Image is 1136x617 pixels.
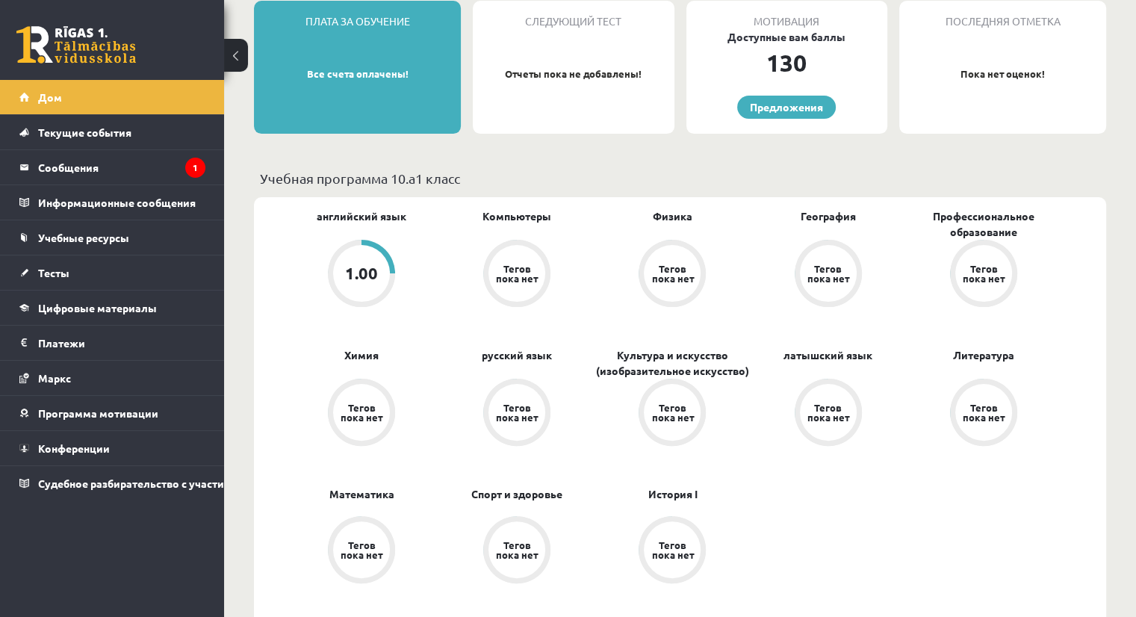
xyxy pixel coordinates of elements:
a: Тегов пока нет [906,379,1061,449]
font: Профессиональное образование [933,209,1034,238]
font: 130 [766,48,807,78]
font: Тегов пока нет [963,401,1005,424]
font: Учебные ресурсы [38,231,129,244]
font: Последняя отметка [945,14,1060,28]
a: Тегов пока нет [595,240,750,310]
font: 1 [193,161,198,173]
font: Тегов пока нет [496,401,538,424]
font: Компьютеры [482,209,551,223]
font: Тегов пока нет [651,539,693,561]
font: Математика [329,487,394,500]
font: Тегов пока нет [807,401,849,424]
font: русский язык [482,348,552,362]
a: 1.00 [284,240,439,310]
font: Тегов пока нет [963,262,1005,285]
font: Судебное разбирательство с участием [PERSON_NAME] [38,477,326,490]
font: Учебная программа 10.а1 класс [260,170,460,186]
font: Платежи [38,336,85,350]
a: русский язык [482,347,552,363]
a: Тегов пока нет [751,240,906,310]
a: Спорт и здоровье [471,486,562,502]
a: Физика [653,208,692,224]
font: Отчеты пока не добавлены! [505,67,642,80]
a: Тесты [19,255,205,290]
font: Культура и искусство (изобразительное искусство) [596,348,749,377]
a: Маркс [19,361,205,395]
a: Предложения [737,96,836,119]
font: Сообщения [38,161,99,174]
a: Профессиональное образование [906,208,1061,240]
font: Тегов пока нет [341,539,382,561]
a: Тегов пока нет [439,516,595,586]
font: Тегов пока нет [651,262,693,285]
a: Сообщения1 [19,150,205,185]
a: Цифровые материалы [19,291,205,325]
a: Тегов пока нет [439,240,595,310]
font: Тесты [38,266,69,279]
a: Тегов пока нет [595,379,750,449]
font: Цифровые материалы [38,301,157,314]
a: Судебное разбирательство с участием [PERSON_NAME] [19,466,205,500]
font: Тегов пока нет [651,401,693,424]
a: Конференции [19,431,205,465]
font: Плата за обучение [305,14,410,28]
a: Культура и искусство (изобразительное искусство) [595,347,750,379]
a: Платежи [19,326,205,360]
font: Литература [953,348,1014,362]
a: латышский язык [783,347,872,363]
font: История I [648,487,697,500]
font: Тегов пока нет [496,539,538,561]
a: Тегов пока нет [284,516,439,586]
font: Все счета оплачены! [307,67,409,80]
a: Литература [953,347,1014,363]
a: Рижская 1-я средняя школа заочного обучения [16,26,136,63]
font: Доступные вам баллы [727,30,845,43]
a: Тегов пока нет [284,379,439,449]
font: Следующий тест [525,14,621,28]
font: Текущие события [38,125,131,139]
font: Предложения [750,100,823,114]
a: Тегов пока нет [751,379,906,449]
a: География [801,208,856,224]
a: История I [648,486,697,502]
font: Тегов пока нет [341,401,382,424]
font: Спорт и здоровье [471,487,562,500]
font: География [801,209,856,223]
font: Программа мотивации [38,406,158,420]
font: Тегов пока нет [496,262,538,285]
font: Мотивация [754,14,819,28]
font: 1.00 [345,263,378,283]
font: Химия [344,348,379,362]
a: Учебные ресурсы [19,220,205,255]
a: Программа мотивации [19,396,205,430]
font: Пока нет оценок! [960,67,1045,80]
font: Физика [653,209,692,223]
a: Текущие события [19,115,205,149]
a: Химия [344,347,379,363]
a: английский язык [317,208,406,224]
a: Тегов пока нет [595,516,750,586]
font: Маркс [38,371,71,385]
font: Конференции [38,441,110,455]
a: Компьютеры [482,208,551,224]
a: Тегов пока нет [439,379,595,449]
font: Информационные сообщения [38,196,196,209]
font: английский язык [317,209,406,223]
font: Дом [38,90,62,104]
font: Тегов пока нет [807,262,849,285]
font: латышский язык [783,348,872,362]
a: Информационные сообщения [19,185,205,220]
a: Дом [19,80,205,114]
a: Математика [329,486,394,502]
a: Тегов пока нет [906,240,1061,310]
